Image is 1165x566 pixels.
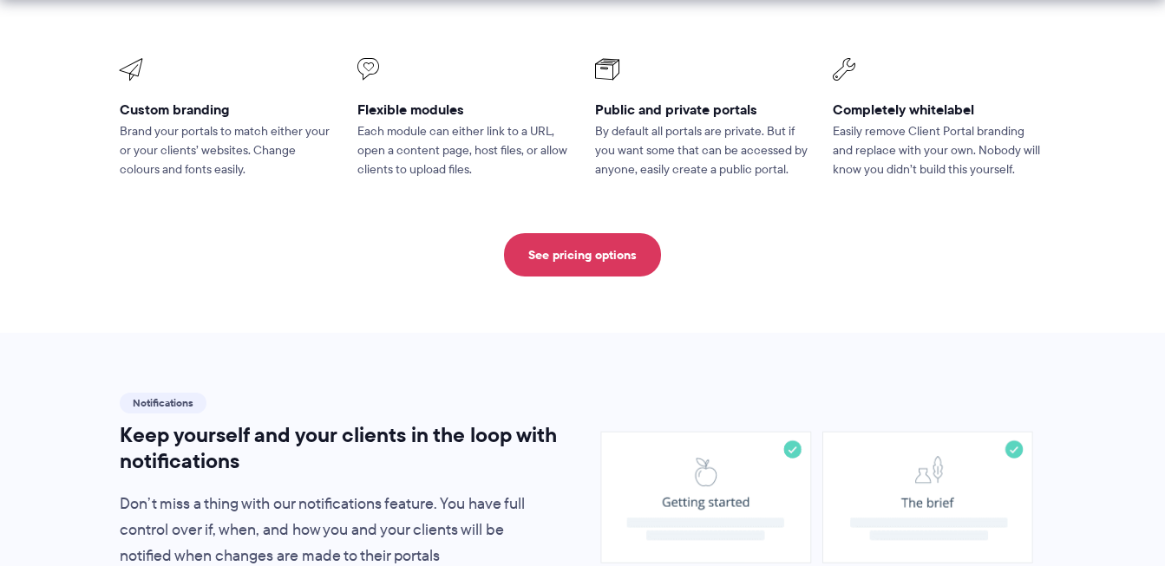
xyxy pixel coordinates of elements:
[120,122,333,179] p: Brand your portals to match either your or your clients’ websites. Change colours and fonts easily.
[595,101,808,119] h3: Public and private portals
[357,122,571,179] p: Each module can either link to a URL, open a content page, host files, or allow clients to upload...
[120,101,333,119] h3: Custom branding
[833,122,1046,179] p: Easily remove Client Portal branding and replace with your own. Nobody will know you didn’t build...
[504,233,661,276] a: See pricing options
[833,101,1046,119] h3: Completely whitelabel
[120,422,558,474] h2: Keep yourself and your clients in the loop with notifications
[595,122,808,179] p: By default all portals are private. But if you want some that can be accessed by anyone, easily c...
[357,101,571,119] h3: Flexible modules
[120,393,206,413] span: Notifications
